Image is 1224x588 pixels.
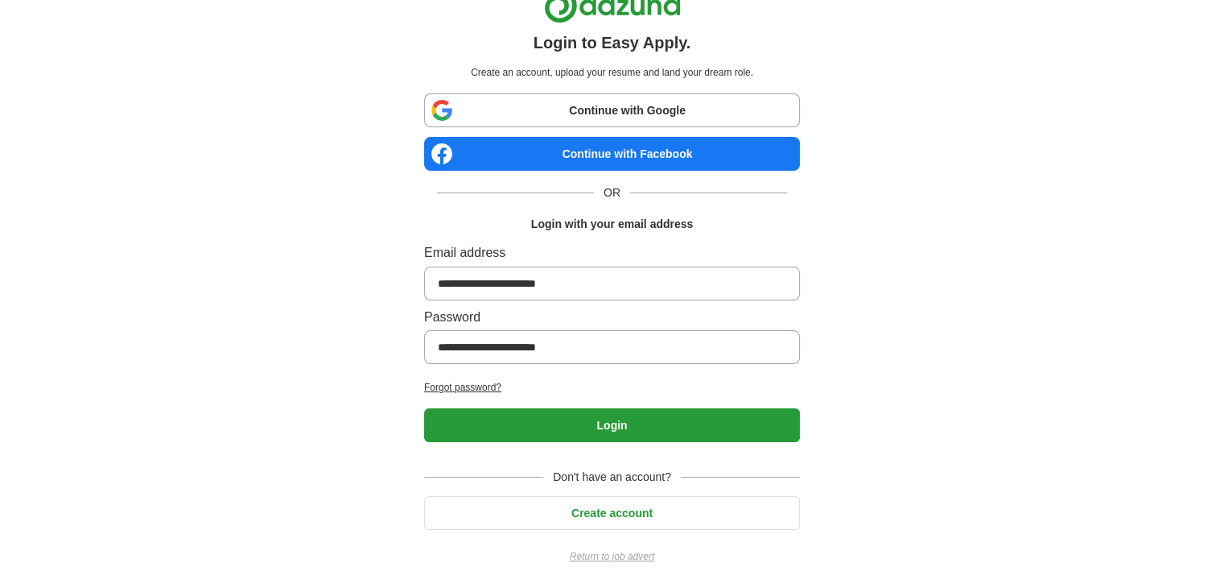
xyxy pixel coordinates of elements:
[424,93,800,127] a: Continue with Google
[424,380,800,395] a: Forgot password?
[424,137,800,171] a: Continue with Facebook
[424,307,800,328] label: Password
[427,65,797,81] p: Create an account, upload your resume and land your dream role.
[424,408,800,442] button: Login
[424,496,800,530] button: Create account
[543,468,681,486] span: Don't have an account?
[424,507,800,520] a: Create account
[534,30,691,56] h1: Login to Easy Apply.
[531,215,693,233] h1: Login with your email address
[424,242,800,263] label: Email address
[594,184,630,201] span: OR
[424,549,800,565] a: Return to job advert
